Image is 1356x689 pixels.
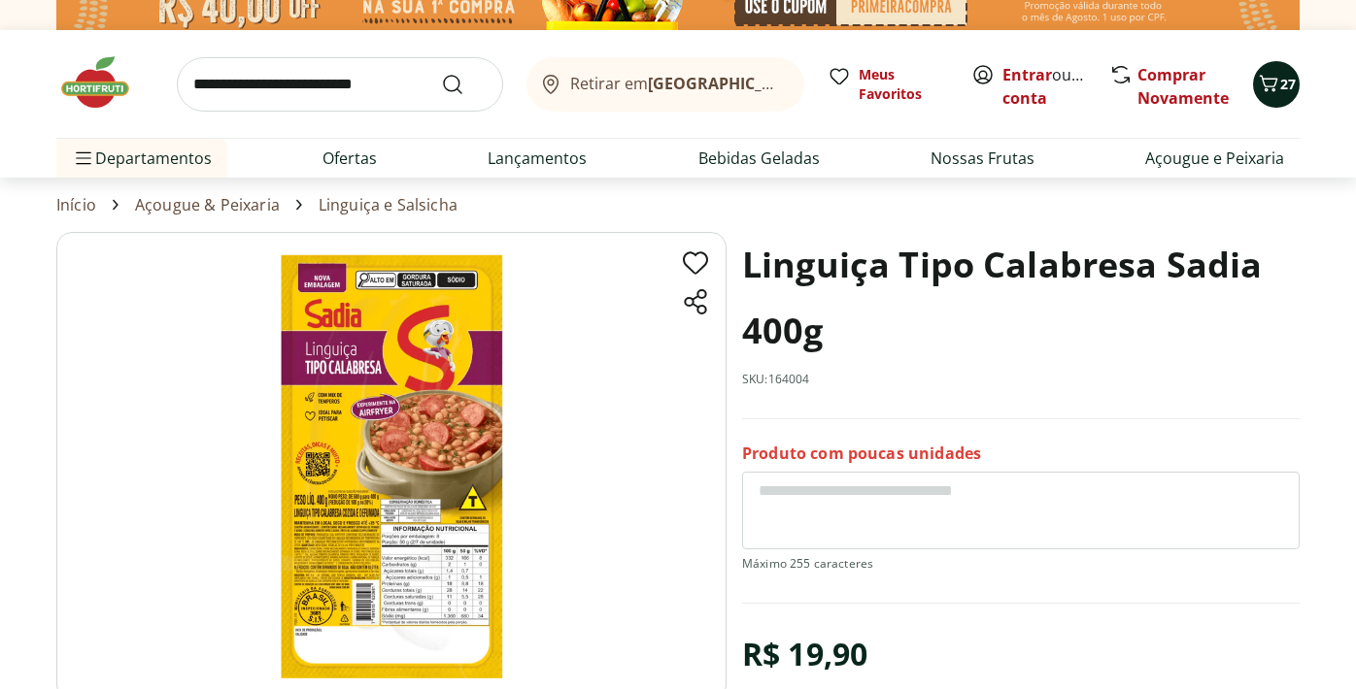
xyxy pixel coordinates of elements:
[1253,61,1300,108] button: Carrinho
[56,196,96,213] a: Início
[1002,64,1109,109] a: Criar conta
[1280,75,1296,93] span: 27
[1145,147,1284,170] a: Açougue e Peixaria
[1137,64,1229,109] a: Comprar Novamente
[135,196,280,213] a: Açougue & Peixaria
[1002,64,1052,85] a: Entrar
[1002,63,1089,110] span: ou
[698,147,820,170] a: Bebidas Geladas
[742,372,810,387] p: SKU: 164004
[441,73,488,96] button: Submit Search
[570,75,785,92] span: Retirar em
[177,57,503,112] input: search
[526,57,804,112] button: Retirar em[GEOGRAPHIC_DATA]/[GEOGRAPHIC_DATA]
[859,65,948,104] span: Meus Favoritos
[488,147,587,170] a: Lançamentos
[319,196,458,213] a: Linguiça e Salsicha
[322,147,377,170] a: Ofertas
[56,53,153,112] img: Hortifruti
[648,73,975,94] b: [GEOGRAPHIC_DATA]/[GEOGRAPHIC_DATA]
[72,135,95,181] button: Menu
[72,135,212,181] span: Departamentos
[931,147,1034,170] a: Nossas Frutas
[742,627,867,681] div: R$ 19,90
[828,65,948,104] a: Meus Favoritos
[742,232,1300,364] h1: Linguiça Tipo Calabresa Sadia 400g
[742,443,981,464] p: Produto com poucas unidades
